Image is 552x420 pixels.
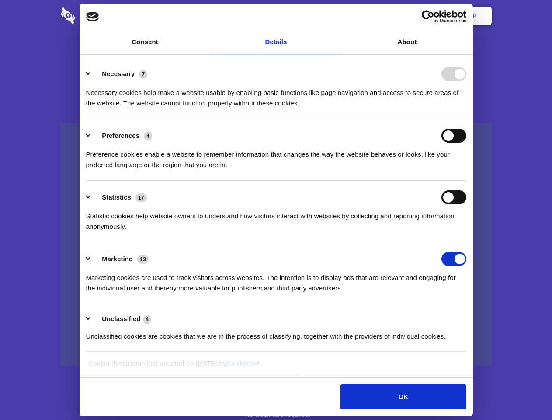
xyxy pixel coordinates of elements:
div: Cookie declaration last updated on [DATE] by [82,358,470,375]
span: 4 [143,315,152,324]
button: Statistics (17) [86,190,153,204]
img: logo [86,12,99,21]
span: 13 [137,255,149,264]
span: 4 [144,132,152,140]
a: Cookiebot [226,360,260,367]
label: Preferences [102,132,139,139]
a: Wistia video thumbnail [61,123,492,366]
a: About [342,30,473,54]
span: 17 [135,193,147,202]
a: Pricing [257,2,295,29]
a: Consent [80,30,211,54]
a: Login [396,2,434,29]
button: Unclassified (4) [86,314,157,325]
button: Necessary (7) [86,67,153,81]
iframe: Drift Widget Chat Controller [508,376,542,409]
button: OK [340,384,466,409]
label: Necessary [102,70,135,77]
a: Contact [354,2,395,29]
h1: Eliminate Slack Data Loss. [61,39,492,71]
div: Statistic cookies help website owners to understand how visitors interact with websites by collec... [86,204,466,232]
h4: Auto-redaction of sensitive data, encrypted data sharing and self-destructing private chats. Shar... [61,80,492,108]
a: Details [211,30,342,54]
a: Usercentrics Cookiebot - opens in a new window [390,10,466,23]
div: Unclassified cookies are cookies that we are in the process of classifying, together with the pro... [86,325,466,342]
button: Preferences (4) [86,129,158,143]
label: Marketing [102,255,133,262]
img: logo-wordmark-white-trans-d4663122ce5f474addd5e946df7df03e33cb6a1c49d2221995e7729f52c070b2.svg [61,7,135,24]
div: Necessary cookies help make a website usable by enabling basic functions like page navigation and... [86,81,466,108]
label: Statistics [102,193,131,201]
div: Preference cookies enable a website to remember information that changes the way the website beha... [86,143,466,170]
div: Marketing cookies are used to track visitors across websites. The intention is to display ads tha... [86,266,466,294]
span: 7 [139,70,147,79]
button: Marketing (13) [86,252,154,266]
